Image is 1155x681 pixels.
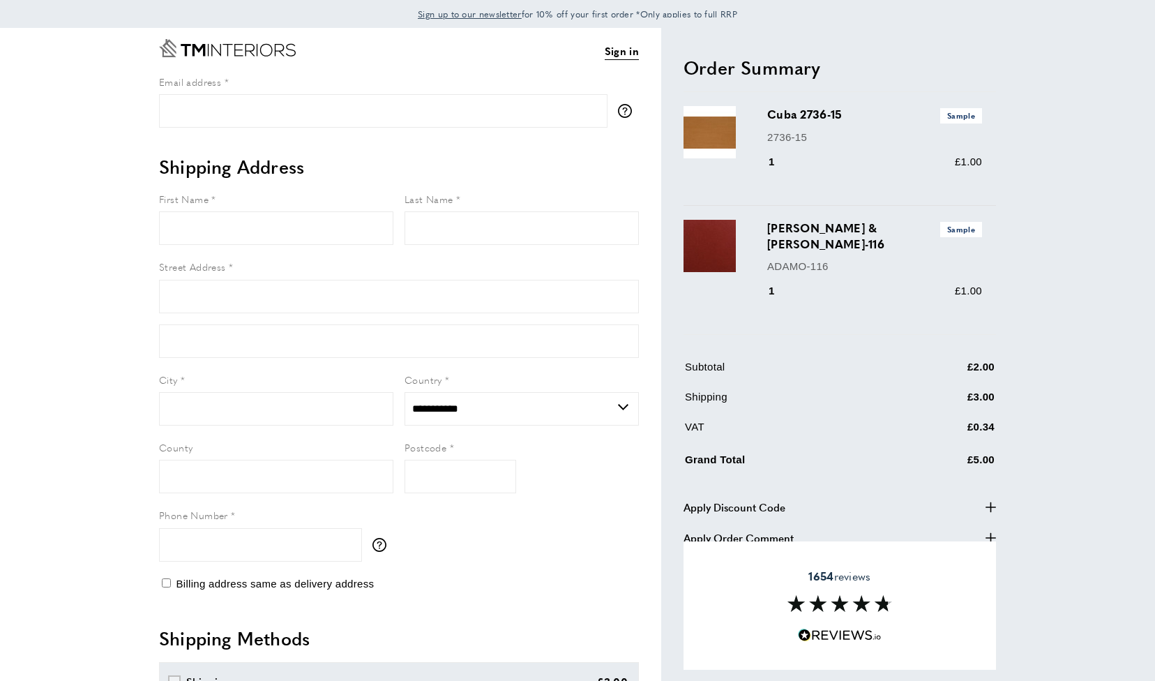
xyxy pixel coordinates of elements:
[418,8,737,20] span: for 10% off your first order *Only applies to full RRP
[955,285,982,297] span: £1.00
[159,192,209,206] span: First Name
[898,389,995,416] td: £3.00
[685,359,897,386] td: Subtotal
[767,220,982,252] h3: [PERSON_NAME] & [PERSON_NAME]-116
[808,569,870,583] span: reviews
[787,595,892,612] img: Reviews section
[159,260,226,274] span: Street Address
[684,106,736,158] img: Cuba 2736-15
[159,508,228,522] span: Phone Number
[684,530,794,546] span: Apply Order Comment
[685,419,897,446] td: VAT
[176,578,374,590] span: Billing address same as delivery address
[405,373,442,387] span: Country
[684,55,996,80] h2: Order Summary
[684,499,785,516] span: Apply Discount Code
[159,626,639,651] h2: Shipping Methods
[405,192,453,206] span: Last Name
[618,104,639,118] button: More information
[418,7,522,21] a: Sign up to our newsletter
[940,222,982,237] span: Sample
[798,629,882,642] img: Reviews.io 5 stars
[159,154,639,179] h2: Shipping Address
[767,283,794,299] div: 1
[162,578,171,588] input: Billing address same as delivery address
[684,220,736,272] img: Adamo & Eva ADAMO-116
[418,8,522,20] span: Sign up to our newsletter
[898,359,995,386] td: £2.00
[685,389,897,416] td: Shipping
[767,154,794,170] div: 1
[767,129,982,146] p: 2736-15
[898,449,995,479] td: £5.00
[159,75,221,89] span: Email address
[685,449,897,479] td: Grand Total
[605,43,639,60] a: Sign in
[898,419,995,446] td: £0.34
[940,108,982,123] span: Sample
[405,440,446,454] span: Postcode
[955,156,982,167] span: £1.00
[159,39,296,57] a: Go to Home page
[808,568,833,584] strong: 1654
[372,538,393,552] button: More information
[159,440,192,454] span: County
[767,106,982,123] h3: Cuba 2736-15
[159,373,178,387] span: City
[767,258,982,275] p: ADAMO-116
